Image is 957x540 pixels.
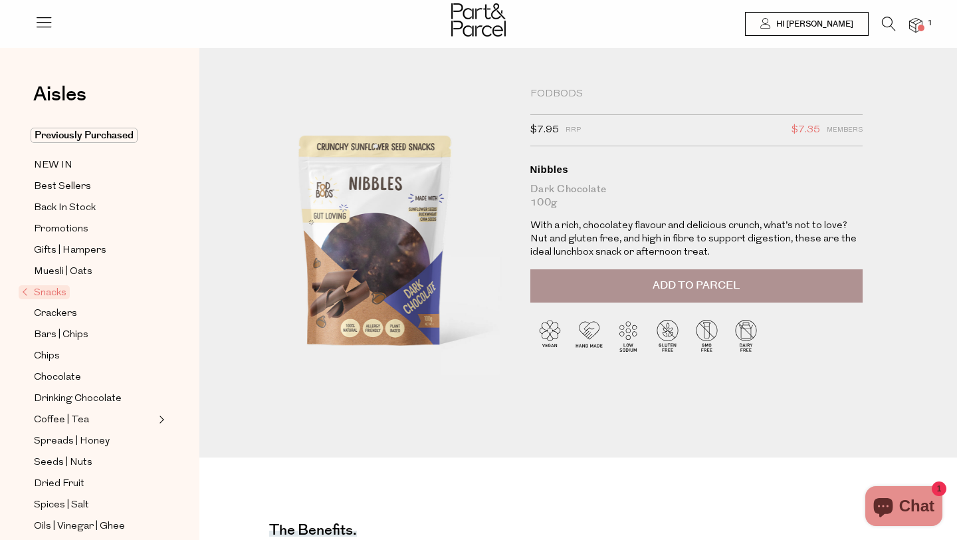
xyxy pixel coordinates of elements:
[34,391,122,407] span: Drinking Chocolate
[530,122,559,139] span: $7.95
[566,122,581,139] span: RRP
[451,3,506,37] img: Part&Parcel
[687,316,726,355] img: P_P-ICONS-Live_Bec_V11_GMO_Free.svg
[34,434,110,450] span: Spreads | Honey
[34,369,155,386] a: Chocolate
[34,518,155,535] a: Oils | Vinegar | Ghee
[34,519,125,535] span: Oils | Vinegar | Ghee
[34,306,77,322] span: Crackers
[745,12,869,36] a: Hi [PERSON_NAME]
[33,84,86,118] a: Aisles
[34,128,155,144] a: Previously Purchased
[34,221,88,237] span: Promotions
[34,179,91,195] span: Best Sellers
[33,80,86,109] span: Aisles
[861,486,946,529] inbox-online-store-chat: Shopify online store chat
[34,475,155,492] a: Dried Fruit
[530,219,863,259] p: With a rich, chocolatey flavour and delicious crunch, what’s not to love? Nut and gluten free, an...
[609,316,648,355] img: P_P-ICONS-Live_Bec_V11_Low_Sodium.svg
[34,327,155,343] a: Bars | Chips
[530,163,863,176] div: Nibbles
[34,157,155,174] a: NEW IN
[22,285,155,301] a: Snacks
[34,390,155,407] a: Drinking Chocolate
[792,122,820,139] span: $7.35
[648,316,687,355] img: P_P-ICONS-Live_Bec_V11_Gluten_Free.svg
[570,316,609,355] img: P_P-ICONS-Live_Bec_V11_Handmade.svg
[34,476,84,492] span: Dried Fruit
[924,17,936,29] span: 1
[34,264,92,280] span: Muesli | Oats
[34,454,155,471] a: Seeds | Nuts
[34,412,89,428] span: Coffee | Tea
[34,370,81,386] span: Chocolate
[34,243,106,259] span: Gifts | Hampers
[34,305,155,322] a: Crackers
[653,278,740,293] span: Add to Parcel
[34,433,155,450] a: Spreads | Honey
[156,412,165,428] button: Expand/Collapse Coffee | Tea
[530,316,570,355] img: P_P-ICONS-Live_Bec_V11_Vegan.svg
[34,497,89,513] span: Spices | Salt
[909,18,922,32] a: 1
[269,527,357,537] h4: The benefits.
[34,497,155,513] a: Spices | Salt
[34,200,155,216] a: Back In Stock
[773,19,853,30] span: Hi [PERSON_NAME]
[827,122,863,139] span: Members
[19,285,70,299] span: Snacks
[34,412,155,428] a: Coffee | Tea
[726,316,766,355] img: P_P-ICONS-Live_Bec_V11_Dairy_Free.svg
[530,269,863,303] button: Add to Parcel
[530,88,863,101] div: Fodbods
[31,128,138,143] span: Previously Purchased
[530,183,863,209] div: Dark Chocolate 100g
[34,200,96,216] span: Back In Stock
[34,178,155,195] a: Best Sellers
[34,455,92,471] span: Seeds | Nuts
[34,263,155,280] a: Muesli | Oats
[34,158,72,174] span: NEW IN
[34,221,155,237] a: Promotions
[34,348,155,364] a: Chips
[34,348,60,364] span: Chips
[34,242,155,259] a: Gifts | Hampers
[34,327,88,343] span: Bars | Chips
